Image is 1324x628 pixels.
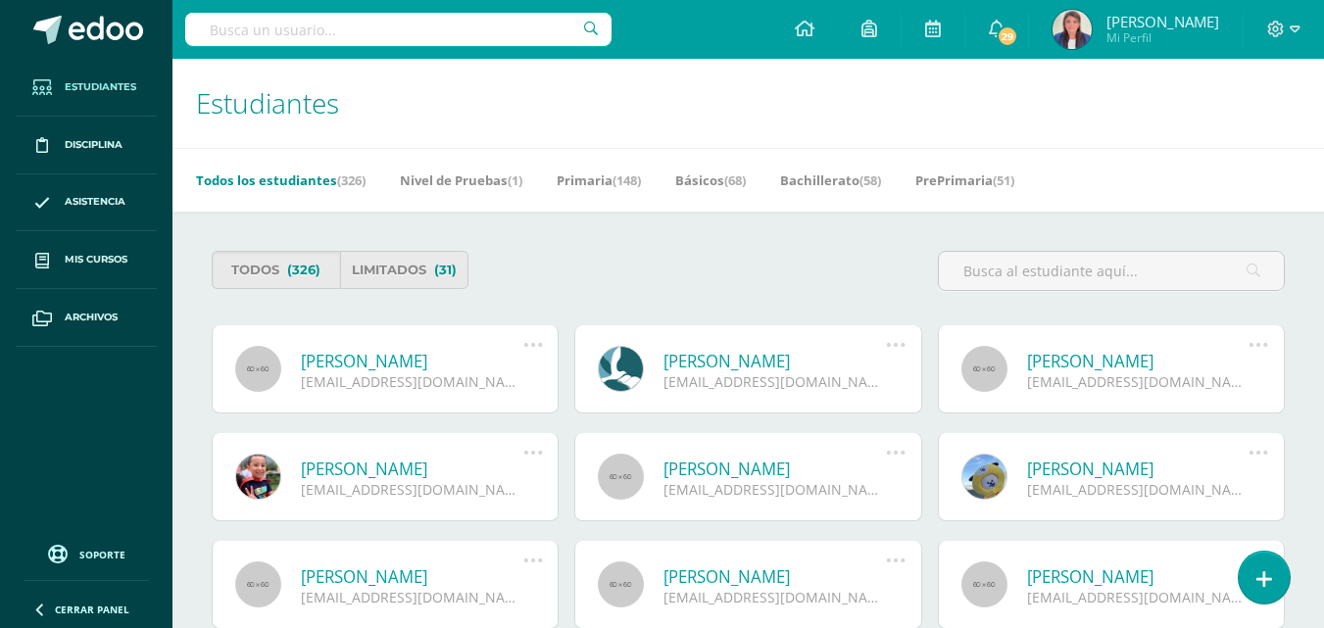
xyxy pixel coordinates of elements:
[993,171,1014,189] span: (51)
[24,540,149,566] a: Soporte
[1027,372,1250,391] div: [EMAIL_ADDRESS][DOMAIN_NAME]
[16,117,157,174] a: Disciplina
[663,480,886,499] div: [EMAIL_ADDRESS][DOMAIN_NAME]
[301,350,523,372] a: [PERSON_NAME]
[724,171,746,189] span: (68)
[508,171,522,189] span: (1)
[1106,29,1219,46] span: Mi Perfil
[16,289,157,347] a: Archivos
[915,165,1014,196] a: PrePrimaria(51)
[301,372,523,391] div: [EMAIL_ADDRESS][DOMAIN_NAME]
[997,25,1018,47] span: 29
[196,165,366,196] a: Todos los estudiantes(326)
[1106,12,1219,31] span: [PERSON_NAME]
[1027,565,1250,588] a: [PERSON_NAME]
[400,165,522,196] a: Nivel de Pruebas(1)
[287,252,320,288] span: (326)
[55,603,129,616] span: Cerrar panel
[65,79,136,95] span: Estudiantes
[1027,350,1250,372] a: [PERSON_NAME]
[780,165,881,196] a: Bachillerato(58)
[859,171,881,189] span: (58)
[613,171,641,189] span: (148)
[663,565,886,588] a: [PERSON_NAME]
[1027,458,1250,480] a: [PERSON_NAME]
[16,174,157,232] a: Asistencia
[212,251,340,289] a: Todos(326)
[16,59,157,117] a: Estudiantes
[185,13,612,46] input: Busca un usuario...
[337,171,366,189] span: (326)
[196,84,339,121] span: Estudiantes
[675,165,746,196] a: Básicos(68)
[301,458,523,480] a: [PERSON_NAME]
[434,252,457,288] span: (31)
[301,588,523,606] div: [EMAIL_ADDRESS][DOMAIN_NAME]
[301,565,523,588] a: [PERSON_NAME]
[1027,588,1250,606] div: [EMAIL_ADDRESS][DOMAIN_NAME]
[65,310,118,325] span: Archivos
[340,251,468,289] a: Limitados(31)
[79,548,125,561] span: Soporte
[1053,10,1092,49] img: 64f220a76ce8a7c8a2fce748c524eb74.png
[557,165,641,196] a: Primaria(148)
[663,588,886,606] div: [EMAIL_ADDRESS][DOMAIN_NAME]
[663,350,886,372] a: [PERSON_NAME]
[16,231,157,289] a: Mis cursos
[65,194,125,210] span: Asistencia
[1027,480,1250,499] div: [EMAIL_ADDRESS][DOMAIN_NAME]
[663,372,886,391] div: [EMAIL_ADDRESS][DOMAIN_NAME]
[663,458,886,480] a: [PERSON_NAME]
[65,252,127,267] span: Mis cursos
[939,252,1284,290] input: Busca al estudiante aquí...
[65,137,123,153] span: Disciplina
[301,480,523,499] div: [EMAIL_ADDRESS][DOMAIN_NAME]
